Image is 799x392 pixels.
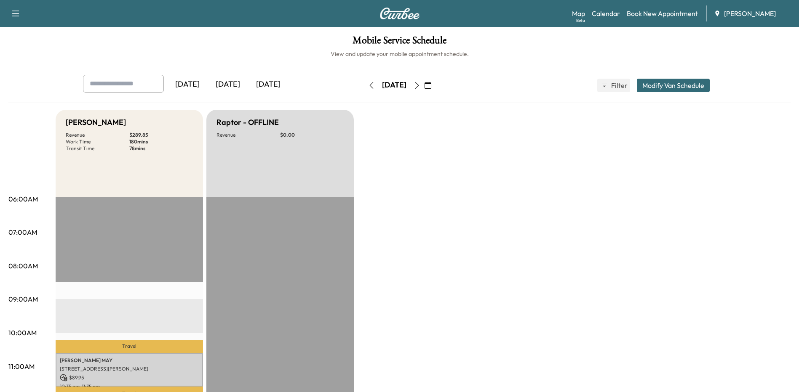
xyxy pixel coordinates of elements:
[382,80,406,90] div: [DATE]
[66,117,126,128] h5: [PERSON_NAME]
[576,17,585,24] div: Beta
[280,132,344,138] p: $ 0.00
[597,79,630,92] button: Filter
[66,138,129,145] p: Work Time
[129,132,193,138] p: $ 289.85
[216,132,280,138] p: Revenue
[216,117,279,128] h5: Raptor - OFFLINE
[572,8,585,19] a: MapBeta
[60,374,199,381] p: $ 89.95
[56,340,203,353] p: Travel
[8,261,38,271] p: 08:00AM
[60,383,199,390] p: 10:35 am - 11:35 am
[66,145,129,152] p: Transit Time
[8,35,791,50] h1: Mobile Service Schedule
[637,79,710,92] button: Modify Van Schedule
[167,75,208,94] div: [DATE]
[592,8,620,19] a: Calendar
[8,328,37,338] p: 10:00AM
[66,132,129,138] p: Revenue
[8,50,791,58] h6: View and update your mobile appointment schedule.
[379,8,420,19] img: Curbee Logo
[60,366,199,372] p: [STREET_ADDRESS][PERSON_NAME]
[627,8,698,19] a: Book New Appointment
[248,75,289,94] div: [DATE]
[60,357,199,364] p: [PERSON_NAME] MAY
[724,8,776,19] span: [PERSON_NAME]
[8,361,35,371] p: 11:00AM
[208,75,248,94] div: [DATE]
[8,294,38,304] p: 09:00AM
[129,145,193,152] p: 78 mins
[8,227,37,237] p: 07:00AM
[611,80,626,90] span: Filter
[8,194,38,204] p: 06:00AM
[129,138,193,145] p: 180 mins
